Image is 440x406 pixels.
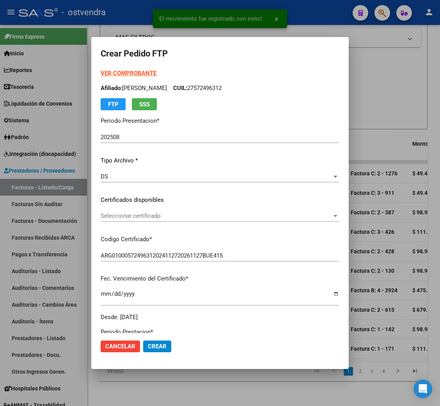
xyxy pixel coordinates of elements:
[101,341,140,352] button: Cancelar
[101,235,339,244] p: Codigo Certificado
[101,117,339,125] p: Periodo Presentacion
[139,101,150,108] span: SSS
[101,98,126,110] button: FTP
[101,70,156,77] a: VER COMPROBANTE
[101,328,339,337] p: Periodo Prestacion
[143,341,171,352] button: Crear
[101,46,339,61] h2: Crear Pedido FTP
[101,274,339,283] p: Fec. Vencimiento del Certificado
[148,343,167,350] span: Crear
[413,380,432,398] div: Open Intercom Messenger
[101,156,339,165] p: Tipo Archivo *
[105,343,135,350] span: Cancelar
[101,84,339,93] p: [PERSON_NAME] 27572496312
[101,85,122,92] span: Afiliado:
[101,212,332,219] span: Seleccionar certificado
[132,98,157,110] button: SSS
[101,313,339,322] div: Desde: [DATE]
[101,173,108,180] span: DS
[173,85,187,92] span: CUIL:
[108,101,119,108] span: FTP
[101,196,339,205] p: Certificados disponibles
